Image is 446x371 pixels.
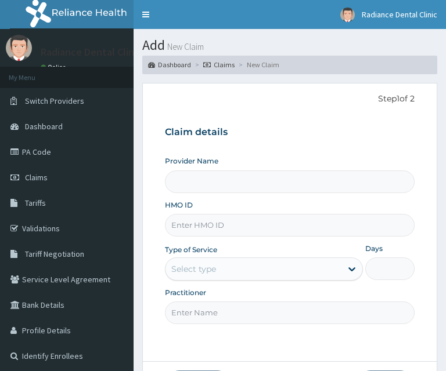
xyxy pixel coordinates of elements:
label: Provider Name [165,156,218,166]
span: Radiance Dental Clinic [362,9,437,20]
span: Tariff Negotiation [25,249,84,259]
p: Step 1 of 2 [165,93,415,106]
img: User Image [340,8,355,22]
p: Radiance Dental Clinic [41,47,142,57]
span: Switch Providers [25,96,84,106]
a: Claims [203,60,235,70]
label: Days [365,243,383,253]
input: Enter Name [165,301,415,324]
small: New Claim [165,42,204,51]
h3: Claim details [165,126,415,139]
span: Tariffs [25,198,46,208]
input: Enter HMO ID [165,214,415,237]
div: Select type [171,263,216,275]
label: HMO ID [165,200,193,210]
a: Online [41,63,69,71]
label: Practitioner [165,288,206,297]
span: Dashboard [25,121,63,132]
label: Type of Service [165,245,217,254]
span: Claims [25,172,48,183]
a: Dashboard [148,60,191,70]
li: New Claim [236,60,279,70]
img: User Image [6,35,32,61]
h1: Add [142,38,437,53]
